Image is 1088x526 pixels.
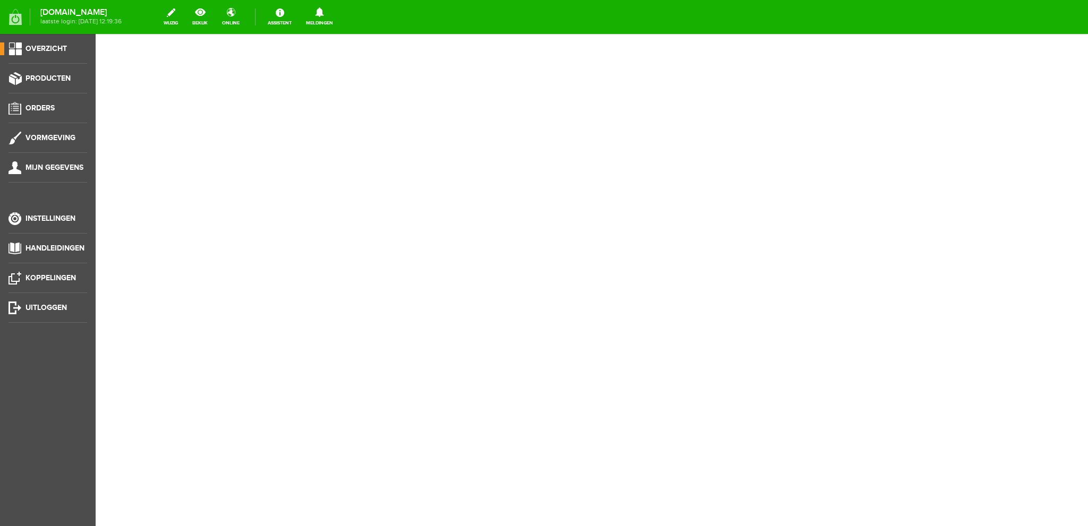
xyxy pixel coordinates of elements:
span: Instellingen [25,214,75,223]
span: Overzicht [25,44,67,53]
span: Uitloggen [25,303,67,312]
span: Orders [25,104,55,113]
a: Assistent [261,5,298,29]
span: laatste login: [DATE] 12:19:36 [40,19,122,24]
span: Mijn gegevens [25,163,83,172]
span: Handleidingen [25,244,84,253]
a: wijzig [157,5,184,29]
a: Meldingen [300,5,339,29]
span: Koppelingen [25,273,76,282]
span: Vormgeving [25,133,75,142]
strong: [DOMAIN_NAME] [40,10,122,15]
a: online [216,5,246,29]
a: bekijk [186,5,214,29]
span: Producten [25,74,71,83]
